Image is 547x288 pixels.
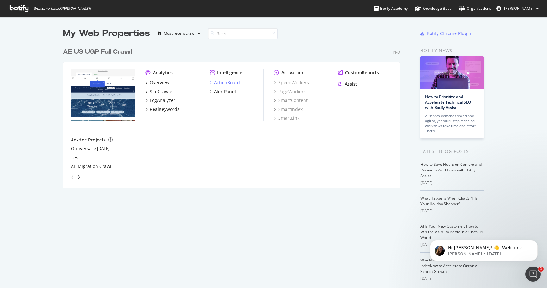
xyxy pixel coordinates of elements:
a: AE Migration Crawl [71,163,111,170]
div: AE US UGP Full Crawl [63,47,132,57]
a: SmartIndex [274,106,303,112]
a: Optiversal [71,146,93,152]
div: Botify Academy [374,5,408,12]
div: Assist [345,81,357,87]
a: AlertPanel [210,88,236,95]
div: AlertPanel [214,88,236,95]
a: SiteCrawler [145,88,174,95]
a: ActionBoard [210,80,240,86]
div: LogAnalyzer [150,97,175,104]
button: [PERSON_NAME] [491,3,544,14]
span: 1 [538,267,544,272]
a: SmartContent [274,97,308,104]
a: Why Mid-Sized Brands Should Use IndexNow to Accelerate Organic Search Growth [420,257,481,274]
div: RealKeywords [150,106,179,112]
a: PageWorkers [274,88,306,95]
div: Overview [150,80,169,86]
button: Most recent crawl [155,28,203,39]
div: Latest Blog Posts [420,148,484,155]
div: Pro [393,50,400,55]
a: [DATE] [97,146,110,151]
div: Most recent crawl [164,32,195,35]
a: Overview [145,80,169,86]
div: angle-right [77,174,81,180]
a: RealKeywords [145,106,179,112]
a: SmartLink [274,115,299,121]
a: Botify Chrome Plugin [420,30,471,37]
div: [DATE] [420,208,484,214]
a: CustomReports [338,69,379,76]
div: Organizations [459,5,491,12]
div: Activation [281,69,303,76]
div: My Web Properties [63,27,150,40]
a: Assist [338,81,357,87]
div: ActionBoard [214,80,240,86]
iframe: Intercom notifications message [420,227,547,271]
div: [DATE] [420,180,484,186]
a: How to Prioritize and Accelerate Technical SEO with Botify Assist [425,94,471,110]
iframe: Intercom live chat [525,267,541,282]
div: Analytics [153,69,173,76]
div: Botify Chrome Plugin [427,30,471,37]
div: angle-left [68,172,77,182]
img: How to Prioritize and Accelerate Technical SEO with Botify Assist [420,56,484,89]
div: CustomReports [345,69,379,76]
div: Ad-Hoc Projects [71,137,106,143]
span: Welcome back, [PERSON_NAME] ! [33,6,91,11]
img: www.ae.com [71,69,135,121]
div: Intelligence [217,69,242,76]
div: SiteCrawler [150,88,174,95]
a: Test [71,154,80,161]
span: William Underwood [504,6,534,11]
a: AI Is Your New Customer: How to Win the Visibility Battle in a ChatGPT World [420,224,484,240]
a: What Happens When ChatGPT Is Your Holiday Shopper? [420,195,478,207]
a: AE US UGP Full Crawl [63,47,135,57]
div: grid [63,40,405,188]
a: How to Save Hours on Content and Research Workflows with Botify Assist [420,162,482,178]
div: [DATE] [420,276,484,281]
a: LogAnalyzer [145,97,175,104]
a: SpeedWorkers [274,80,309,86]
input: Search [208,28,278,39]
div: Knowledge Base [415,5,452,12]
div: Botify news [420,47,484,54]
div: AI search demands speed and agility, yet multi-step technical workflows take time and effort. Tha... [425,113,479,134]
